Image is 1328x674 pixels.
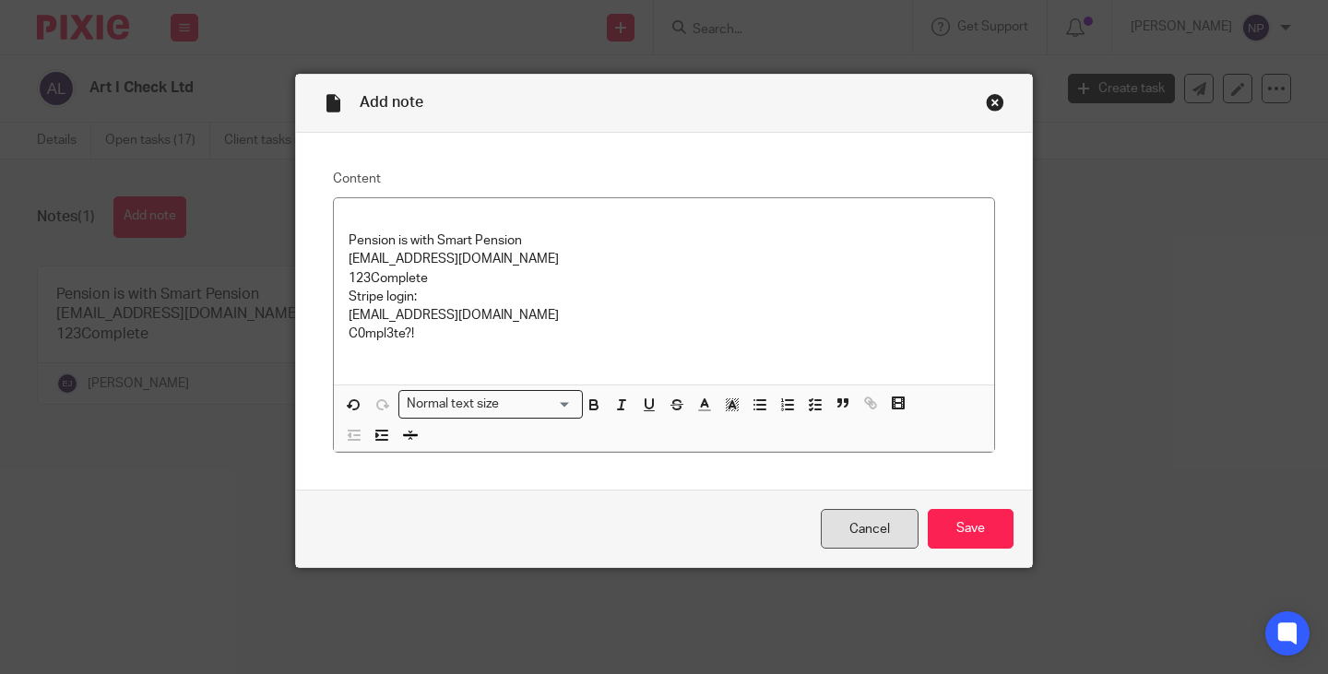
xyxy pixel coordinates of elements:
p: 123Complete [349,269,979,288]
p: [EMAIL_ADDRESS][DOMAIN_NAME] [349,306,979,325]
a: Cancel [821,509,919,549]
p: Pension is with Smart Pension [349,231,979,250]
div: Close this dialog window [986,93,1004,112]
input: Search for option [505,395,572,414]
input: Save [928,509,1014,549]
div: Search for option [398,390,583,419]
p: [EMAIL_ADDRESS][DOMAIN_NAME] [349,250,979,268]
span: Normal text size [403,395,504,414]
p: Stripe login: [349,288,979,306]
span: Add note [360,95,423,110]
label: Content [333,170,995,188]
p: C0mpl3te?! [349,325,979,343]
